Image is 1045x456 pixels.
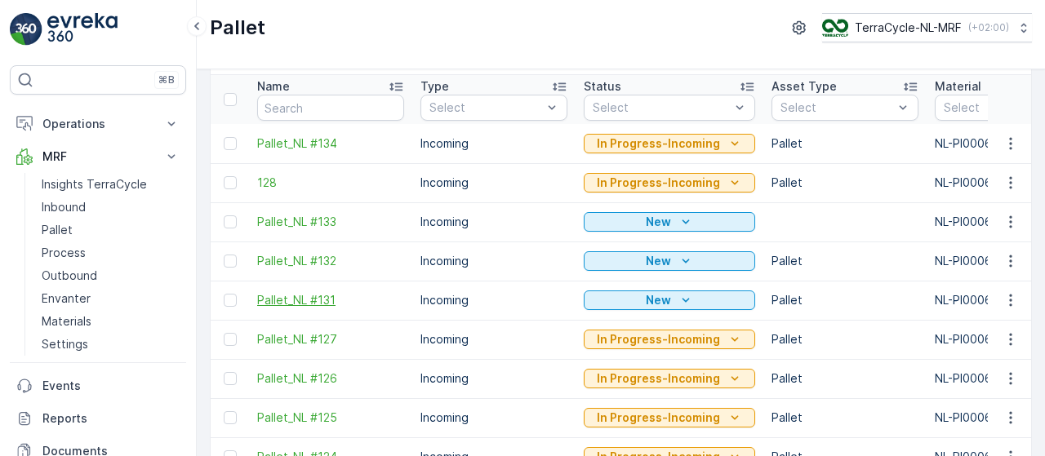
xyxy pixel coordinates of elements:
p: TerraCycle-NL-MRF [855,20,962,36]
p: Reports [42,410,180,427]
td: Pallet [763,359,927,398]
td: Pallet [763,320,927,359]
td: Incoming [412,163,576,202]
p: Select [780,100,893,116]
td: Incoming [412,320,576,359]
a: Pallet_NL #132 [257,253,404,269]
p: In Progress-Incoming [597,370,720,387]
button: TerraCycle-NL-MRF(+02:00) [822,13,1032,42]
p: Envanter [42,290,91,307]
img: TC_v739CUj.png [822,19,848,37]
p: Process [42,245,86,261]
td: Incoming [412,281,576,320]
p: Type [420,78,449,95]
a: Pallet_NL #134 [257,135,404,152]
p: Outbound [42,268,97,284]
div: Toggle Row Selected [224,137,237,150]
p: MRF [42,148,153,165]
button: New [584,212,755,232]
a: Pallet [35,219,186,241]
p: Pallet [210,15,265,41]
td: Incoming [412,202,576,241]
a: Pallet_NL #125 [257,410,404,426]
td: Incoming [412,124,576,163]
p: Select [593,100,730,116]
button: In Progress-Incoming [584,369,755,388]
button: Operations [10,108,186,140]
a: Materials [35,310,186,333]
p: Events [42,378,180,394]
button: New [584,290,755,310]
div: Toggle Row Selected [224,176,237,189]
button: In Progress-Incoming [584,330,755,349]
div: Toggle Row Selected [224,215,237,228]
a: Pallet_NL #126 [257,370,404,387]
div: Toggle Row Selected [224,294,237,307]
a: Pallet_NL #133 [257,214,404,230]
p: ⌘B [158,73,175,86]
a: Pallet_NL #127 [257,331,404,348]
p: New [646,214,671,230]
p: ( +02:00 ) [968,21,1009,34]
p: In Progress-Incoming [597,331,720,348]
p: Materials [42,313,91,330]
button: New [584,251,755,271]
p: In Progress-Incoming [597,410,720,426]
a: Settings [35,333,186,356]
td: Pallet [763,281,927,320]
p: Material [935,78,981,95]
button: In Progress-Incoming [584,134,755,153]
a: Process [35,241,186,264]
a: Insights TerraCycle [35,173,186,196]
div: Toggle Row Selected [224,372,237,385]
p: Status [584,78,621,95]
td: Pallet [763,241,927,281]
div: Toggle Row Selected [224,333,237,346]
p: Operations [42,116,153,132]
p: Insights TerraCycle [42,176,147,193]
p: Name [257,78,290,95]
p: New [646,253,671,269]
input: Search [257,95,404,121]
p: Asset Type [772,78,837,95]
p: Pallet [42,222,73,238]
a: Pallet_NL #131 [257,292,404,308]
img: logo_light-DOdMpM7g.png [47,13,118,46]
div: Toggle Row Selected [224,255,237,268]
button: In Progress-Incoming [584,173,755,193]
div: Toggle Row Selected [224,411,237,424]
td: Pallet [763,163,927,202]
td: Incoming [412,359,576,398]
a: Reports [10,402,186,435]
a: Events [10,370,186,402]
p: Inbound [42,199,86,215]
button: MRF [10,140,186,173]
p: Settings [42,336,88,352]
p: Select [429,100,542,116]
td: Pallet [763,398,927,437]
p: New [646,292,671,308]
img: logo [10,13,42,46]
button: In Progress-Incoming [584,408,755,427]
a: Inbound [35,196,186,219]
td: Incoming [412,241,576,281]
a: Outbound [35,264,186,287]
td: Incoming [412,398,576,437]
td: Pallet [763,124,927,163]
a: 128 [257,175,404,191]
a: Envanter [35,287,186,310]
p: In Progress-Incoming [597,135,720,152]
p: In Progress-Incoming [597,175,720,191]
